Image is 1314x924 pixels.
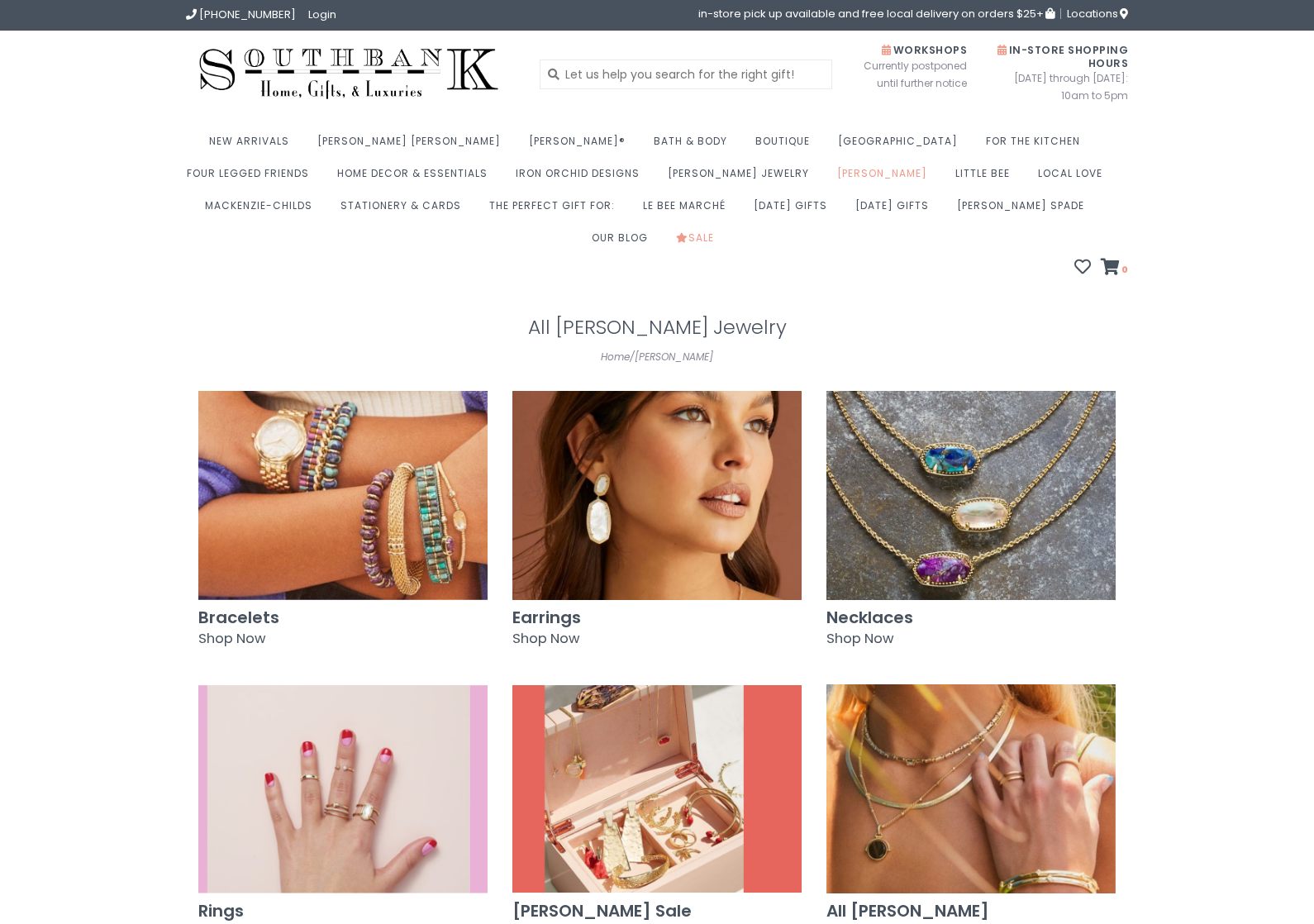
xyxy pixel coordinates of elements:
[755,130,818,162] a: Boutique
[668,162,817,194] a: [PERSON_NAME] Jewelry
[512,391,802,660] a: Earrings Shop Now
[186,317,1128,338] h1: All [PERSON_NAME] Jewelry
[826,684,1116,893] img: All Kendra Scott
[955,162,1018,194] a: Little Bee
[676,226,722,259] a: Sale
[512,391,802,600] img: Earrings
[198,684,488,893] img: Rings
[540,60,833,89] input: Let us help you search for the right gift!
[643,194,734,226] a: Le Bee Marché
[317,130,509,162] a: [PERSON_NAME] [PERSON_NAME]
[186,43,512,105] img: Southbank Gift Company -- Home, Gifts, and Luxuries
[592,226,656,259] a: Our Blog
[838,130,966,162] a: [GEOGRAPHIC_DATA]
[601,350,630,364] a: Home
[754,194,836,226] a: [DATE] Gifts
[340,194,469,226] a: Stationery & Cards
[529,130,634,162] a: [PERSON_NAME]®
[837,162,936,194] a: [PERSON_NAME]
[512,629,579,648] span: Shop Now
[198,391,488,600] img: Bracelets
[957,194,1093,226] a: [PERSON_NAME] Spade
[826,391,1116,660] a: Necklaces Shop Now
[337,162,496,194] a: Home Decor & Essentials
[1101,260,1128,277] a: 0
[882,43,967,57] span: Workshops
[512,902,802,920] h3: [PERSON_NAME] Sale
[198,608,488,626] h3: Bracelets
[512,608,802,626] h3: Earrings
[187,162,317,194] a: Four Legged Friends
[826,391,1116,600] img: Necklaces
[855,194,937,226] a: [DATE] Gifts
[186,348,1128,366] div: /
[826,629,893,648] span: Shop Now
[512,684,802,893] img: Kendra Scott Sale
[698,8,1055,19] span: in-store pick up available and free local delivery on orders $25+
[516,162,648,194] a: Iron Orchid Designs
[1060,8,1128,19] a: Locations
[198,629,265,648] span: Shop Now
[199,7,296,22] span: [PHONE_NUMBER]
[209,130,298,162] a: New Arrivals
[992,69,1128,104] span: [DATE] through [DATE]: 10am to 5pm
[997,43,1128,70] span: In-Store Shopping Hours
[1067,6,1128,21] span: Locations
[1038,162,1111,194] a: Local Love
[826,608,1116,626] h3: Necklaces
[186,7,296,22] a: [PHONE_NUMBER]
[986,130,1088,162] a: For the Kitchen
[843,57,967,92] span: Currently postponed until further notice
[654,130,736,162] a: Bath & Body
[308,7,336,22] a: Login
[1120,263,1128,276] span: 0
[635,350,713,364] a: [PERSON_NAME]
[489,194,623,226] a: The perfect gift for:
[198,391,488,660] a: Bracelets Shop Now
[205,194,321,226] a: MacKenzie-Childs
[826,902,1116,920] h3: All [PERSON_NAME]
[198,902,488,920] h3: Rings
